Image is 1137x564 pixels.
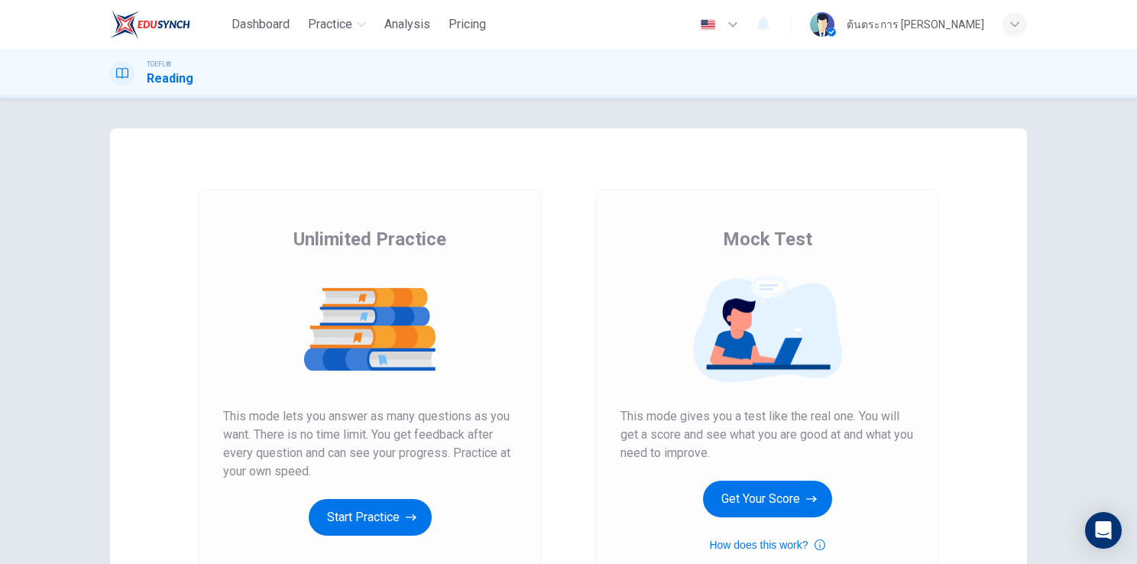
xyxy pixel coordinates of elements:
span: Practice [308,15,352,34]
button: Analysis [378,11,436,38]
span: This mode lets you answer as many questions as you want. There is no time limit. You get feedback... [223,407,517,481]
div: Open Intercom Messenger [1085,512,1122,549]
button: Pricing [442,11,492,38]
img: en [698,19,718,31]
img: Profile picture [810,12,834,37]
span: This mode gives you a test like the real one. You will get a score and see what you are good at a... [620,407,914,462]
img: EduSynch logo [110,9,190,40]
button: Practice [302,11,372,38]
span: Analysis [384,15,430,34]
h1: Reading [147,70,193,88]
button: Start Practice [309,499,432,536]
span: Dashboard [232,15,290,34]
button: Dashboard [225,11,296,38]
a: EduSynch logo [110,9,225,40]
span: Unlimited Practice [293,227,446,251]
span: Mock Test [723,227,812,251]
button: Get Your Score [703,481,832,517]
button: How does this work? [709,536,824,554]
span: TOEFL® [147,59,171,70]
span: Pricing [449,15,486,34]
div: ต้นตระการ [PERSON_NAME] [847,15,984,34]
